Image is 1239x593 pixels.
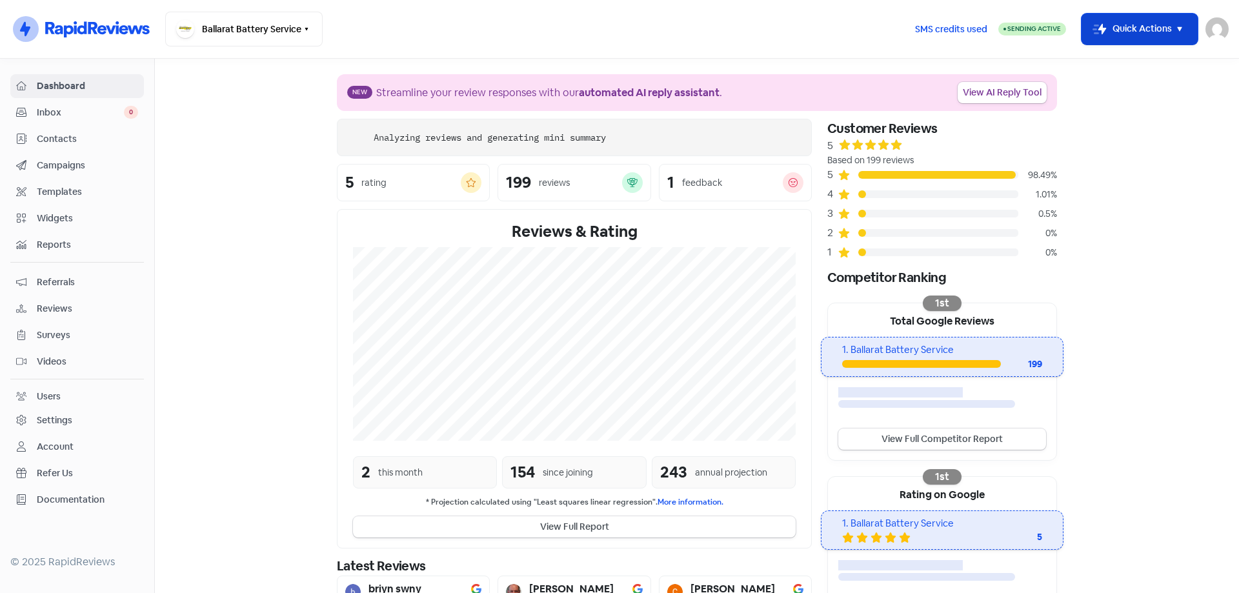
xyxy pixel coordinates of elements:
[10,154,144,177] a: Campaigns
[37,212,138,225] span: Widgets
[124,106,138,119] span: 0
[1018,226,1057,240] div: 0%
[10,461,144,485] a: Refer Us
[378,466,423,479] div: this month
[498,164,650,201] a: 199reviews
[1007,25,1061,33] span: Sending Active
[838,428,1046,450] a: View Full Competitor Report
[660,461,687,484] div: 243
[827,225,838,241] div: 2
[904,21,998,35] a: SMS credits used
[353,496,796,508] small: * Projection calculated using "Least squares linear regression".
[10,435,144,459] a: Account
[923,296,962,311] div: 1st
[827,119,1057,138] div: Customer Reviews
[10,297,144,321] a: Reviews
[374,131,606,145] div: Analyzing reviews and generating mini summary
[10,233,144,257] a: Reports
[37,159,138,172] span: Campaigns
[827,167,838,183] div: 5
[37,328,138,342] span: Surveys
[10,323,144,347] a: Surveys
[345,175,354,190] div: 5
[37,302,138,316] span: Reviews
[842,516,1042,531] div: 1. Ballarat Battery Service
[1018,168,1057,182] div: 98.49%
[695,466,767,479] div: annual projection
[165,12,323,46] button: Ballarat Battery Service
[658,497,723,507] a: More information.
[543,466,593,479] div: since joining
[827,186,838,202] div: 4
[510,461,535,484] div: 154
[827,268,1057,287] div: Competitor Ranking
[353,220,796,243] div: Reviews & Rating
[10,385,144,408] a: Users
[828,477,1056,510] div: Rating on Google
[10,206,144,230] a: Widgets
[37,467,138,480] span: Refer Us
[915,23,987,36] span: SMS credits used
[827,154,1057,167] div: Based on 199 reviews
[37,440,74,454] div: Account
[10,270,144,294] a: Referrals
[10,101,144,125] a: Inbox 0
[353,516,796,538] button: View Full Report
[10,554,144,570] div: © 2025 RapidReviews
[10,488,144,512] a: Documentation
[37,276,138,289] span: Referrals
[828,303,1056,337] div: Total Google Reviews
[1018,207,1057,221] div: 0.5%
[958,82,1047,103] a: View AI Reply Tool
[998,21,1066,37] a: Sending Active
[842,343,1042,357] div: 1. Ballarat Battery Service
[991,530,1042,544] div: 5
[659,164,812,201] a: 1feedback
[1082,14,1198,45] button: Quick Actions
[579,86,720,99] b: automated AI reply assistant
[827,245,838,260] div: 1
[37,106,124,119] span: Inbox
[1001,357,1042,371] div: 199
[37,355,138,368] span: Videos
[37,185,138,199] span: Templates
[10,74,144,98] a: Dashboard
[37,414,72,427] div: Settings
[10,408,144,432] a: Settings
[10,350,144,374] a: Videos
[361,461,370,484] div: 2
[376,85,722,101] div: Streamline your review responses with our .
[682,176,722,190] div: feedback
[337,164,490,201] a: 5rating
[539,176,570,190] div: reviews
[37,493,138,507] span: Documentation
[1018,188,1057,201] div: 1.01%
[37,390,61,403] div: Users
[37,132,138,146] span: Contacts
[1205,17,1229,41] img: User
[337,556,812,576] div: Latest Reviews
[37,79,138,93] span: Dashboard
[10,180,144,204] a: Templates
[506,175,531,190] div: 199
[37,238,138,252] span: Reports
[827,138,833,154] div: 5
[667,175,674,190] div: 1
[827,206,838,221] div: 3
[347,86,372,99] span: New
[361,176,387,190] div: rating
[1018,246,1057,259] div: 0%
[923,469,962,485] div: 1st
[10,127,144,151] a: Contacts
